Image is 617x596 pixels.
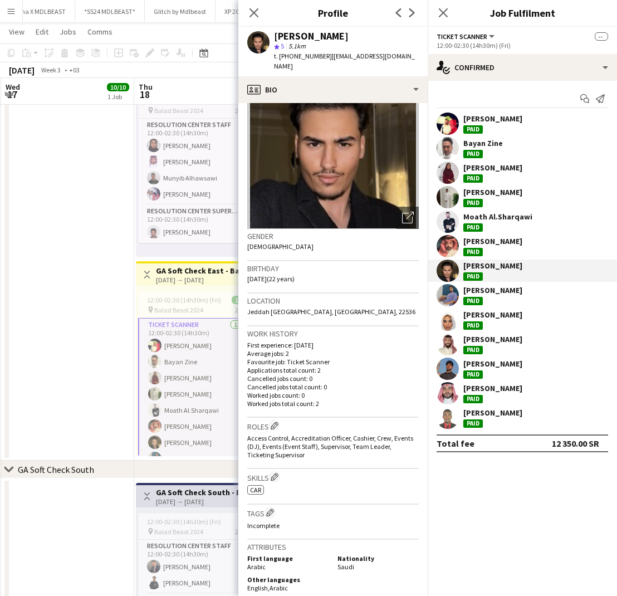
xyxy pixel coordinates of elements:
[270,584,288,592] span: Arabic
[154,106,203,115] span: Balad Beast 2024
[9,27,25,37] span: View
[247,575,329,584] h5: Other languages
[138,205,263,243] app-card-role: Resolution Center Supervisor1/112:00-02:30 (14h30m)[PERSON_NAME]
[463,261,522,271] div: [PERSON_NAME]
[247,563,266,571] span: Arabic
[247,307,415,316] span: Jeddah [GEOGRAPHIC_DATA], [GEOGRAPHIC_DATA], 22536
[428,6,617,20] h3: Job Fulfilment
[154,306,203,314] span: Balad Beast 2024
[156,266,239,276] h3: GA Soft Check East - Balad Beast 2024
[247,329,419,339] h3: Work history
[437,41,608,50] div: 12:00-02:30 (14h30m) (Fri)
[463,223,483,232] div: Paid
[437,32,496,41] button: Ticket Scanner
[463,199,483,207] div: Paid
[247,383,419,391] p: Cancelled jobs total count: 0
[247,263,419,273] h3: Birthday
[247,341,419,349] p: First experience: [DATE]
[238,6,428,20] h3: Profile
[463,395,483,403] div: Paid
[9,65,35,76] div: [DATE]
[6,82,20,92] span: Wed
[138,291,263,456] app-job-card: 12:00-02:30 (14h30m) (Fri)14/14 Balad Beast 20242 RolesTicket Scanner13/1312:00-02:30 (14h30m)[PE...
[238,76,428,103] div: Bio
[250,486,261,494] span: Car
[107,92,129,101] div: 1 Job
[138,317,263,551] app-card-role: Ticket Scanner13/1312:00-02:30 (14h30m)[PERSON_NAME]Bayan Zine[PERSON_NAME][PERSON_NAME]Moath Al....
[463,174,483,183] div: Paid
[247,584,270,592] span: English ,
[31,25,53,39] a: Edit
[235,306,254,314] span: 2 Roles
[463,383,522,393] div: [PERSON_NAME]
[138,92,263,243] app-job-card: 12:00-02:30 (14h30m) (Fri)5/5 Balad Beast 20242 RolesResolution Center Staff4/412:00-02:30 (14h30...
[247,554,329,563] h5: First language
[232,296,254,304] span: 14/14
[55,25,81,39] a: Jobs
[463,408,522,418] div: [PERSON_NAME]
[463,150,483,158] div: Paid
[463,272,483,281] div: Paid
[235,527,254,536] span: 2 Roles
[247,358,419,366] p: Favourite job: Ticket Scanner
[286,42,308,50] span: 5.1km
[216,1,292,22] button: XP 2024 (MDLBEAST)
[139,82,153,92] span: Thu
[247,374,419,383] p: Cancelled jobs count: 0
[138,540,263,594] app-card-role: Resolution Center Staff2/212:00-02:30 (14h30m)[PERSON_NAME][PERSON_NAME]
[247,521,419,530] p: Incomplete
[156,276,239,284] div: [DATE] → [DATE]
[463,236,522,246] div: [PERSON_NAME]
[463,163,522,173] div: [PERSON_NAME]
[463,346,483,354] div: Paid
[137,88,153,101] span: 18
[463,297,483,305] div: Paid
[247,471,419,483] h3: Skills
[463,370,483,379] div: Paid
[154,527,203,536] span: Balad Beast 2024
[4,25,29,39] a: View
[247,366,419,374] p: Applications total count: 2
[36,27,48,37] span: Edit
[247,231,419,241] h3: Gender
[235,106,254,115] span: 2 Roles
[18,464,94,475] div: GA Soft Check South
[274,52,332,60] span: t. [PHONE_NUMBER]
[247,391,419,399] p: Worked jobs count: 0
[83,25,117,39] a: Comms
[75,1,145,22] button: *SS24 MDLBEAST*
[274,31,349,41] div: [PERSON_NAME]
[156,487,239,497] h3: GA Soft Check South - Balad Beast 2024
[247,242,314,251] span: [DEMOGRAPHIC_DATA]
[247,275,295,283] span: [DATE] (22 years)
[60,27,76,37] span: Jobs
[463,187,522,197] div: [PERSON_NAME]
[281,42,284,50] span: 5
[463,334,522,344] div: [PERSON_NAME]
[396,207,419,229] div: Open photos pop-in
[463,285,522,295] div: [PERSON_NAME]
[274,52,415,70] span: | [EMAIL_ADDRESS][DOMAIN_NAME]
[463,359,522,369] div: [PERSON_NAME]
[247,420,419,432] h3: Roles
[87,27,112,37] span: Comms
[428,54,617,81] div: Confirmed
[463,248,483,256] div: Paid
[437,438,474,449] div: Total fee
[156,497,239,506] div: [DATE] → [DATE]
[437,32,487,41] span: Ticket Scanner
[107,83,129,91] span: 10/10
[138,119,263,205] app-card-role: Resolution Center Staff4/412:00-02:30 (14h30m)[PERSON_NAME][PERSON_NAME]Munyib Alhawsawi[PERSON_N...
[247,434,413,459] span: Access Control, Accreditation Officer, Cashier, Crew, Events (DJ), Events (Event Staff), Supervis...
[337,554,419,563] h5: Nationality
[337,563,354,571] span: Saudi
[595,32,608,41] span: --
[4,88,20,101] span: 17
[463,212,532,222] div: Moath Al.Sharqawi
[463,310,522,320] div: [PERSON_NAME]
[69,66,80,74] div: +03
[463,125,483,134] div: Paid
[463,138,503,148] div: Bayan Zine
[247,399,419,408] p: Worked jobs total count: 2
